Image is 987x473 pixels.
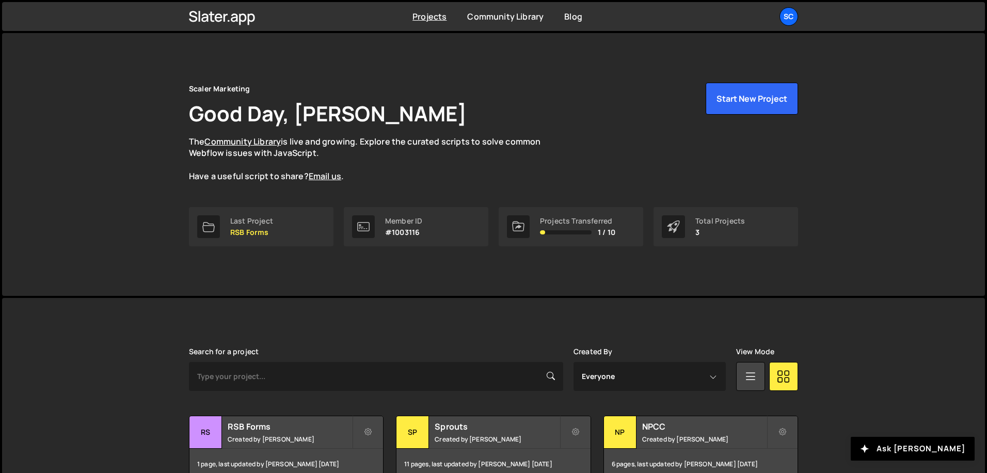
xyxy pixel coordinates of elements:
h2: RSB Forms [228,421,352,432]
a: Community Library [204,136,281,147]
p: The is live and growing. Explore the curated scripts to solve common Webflow issues with JavaScri... [189,136,561,182]
div: Last Project [230,217,273,225]
div: NP [604,416,636,449]
div: RS [189,416,222,449]
div: Projects Transferred [540,217,615,225]
span: 1 / 10 [598,228,615,236]
button: Ask [PERSON_NAME] [851,437,975,461]
small: Created by [PERSON_NAME] [228,435,352,444]
label: Created By [574,348,613,356]
a: Projects [412,11,447,22]
button: Start New Project [706,83,798,115]
small: Created by [PERSON_NAME] [642,435,767,444]
h2: NPCC [642,421,767,432]
div: Total Projects [695,217,745,225]
p: RSB Forms [230,228,273,236]
a: Sc [779,7,798,26]
label: Search for a project [189,348,259,356]
a: Last Project RSB Forms [189,207,333,246]
h1: Good Day, [PERSON_NAME] [189,99,467,128]
a: Blog [564,11,582,22]
div: Sp [396,416,429,449]
p: #1003116 [385,228,422,236]
input: Type your project... [189,362,563,391]
p: 3 [695,228,745,236]
a: Community Library [467,11,544,22]
div: Scaler Marketing [189,83,250,95]
div: Member ID [385,217,422,225]
label: View Mode [736,348,774,356]
h2: Sprouts [435,421,559,432]
small: Created by [PERSON_NAME] [435,435,559,444]
a: Email us [309,170,341,182]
